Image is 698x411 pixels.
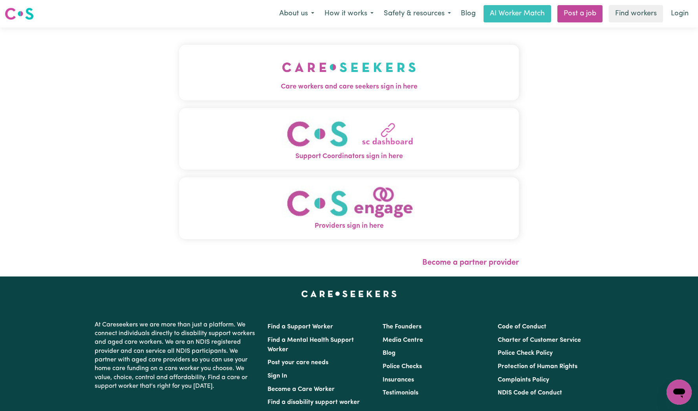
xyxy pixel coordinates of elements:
[179,108,519,170] button: Support Coordinators sign in here
[179,151,519,162] span: Support Coordinators sign in here
[557,5,603,22] a: Post a job
[498,377,549,383] a: Complaints Policy
[498,324,546,330] a: Code of Conduct
[5,5,34,23] a: Careseekers logo
[383,337,423,343] a: Media Centre
[179,221,519,231] span: Providers sign in here
[383,350,396,356] a: Blog
[267,399,360,405] a: Find a disability support worker
[179,45,519,100] button: Care workers and care seekers sign in here
[498,350,553,356] a: Police Check Policy
[383,324,421,330] a: The Founders
[609,5,663,22] a: Find workers
[179,82,519,92] span: Care workers and care seekers sign in here
[383,363,422,370] a: Police Checks
[383,390,418,396] a: Testimonials
[319,6,379,22] button: How it works
[456,5,480,22] a: Blog
[267,324,333,330] a: Find a Support Worker
[267,386,335,393] a: Become a Care Worker
[667,380,692,405] iframe: Button to launch messaging window
[422,259,519,267] a: Become a partner provider
[379,6,456,22] button: Safety & resources
[484,5,551,22] a: AI Worker Match
[95,317,258,394] p: At Careseekers we are more than just a platform. We connect individuals directly to disability su...
[267,359,328,366] a: Post your care needs
[666,5,693,22] a: Login
[498,363,577,370] a: Protection of Human Rights
[498,337,581,343] a: Charter of Customer Service
[383,377,414,383] a: Insurances
[267,373,287,379] a: Sign In
[179,177,519,239] button: Providers sign in here
[5,7,34,21] img: Careseekers logo
[267,337,354,353] a: Find a Mental Health Support Worker
[301,291,397,297] a: Careseekers home page
[498,390,562,396] a: NDIS Code of Conduct
[274,6,319,22] button: About us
